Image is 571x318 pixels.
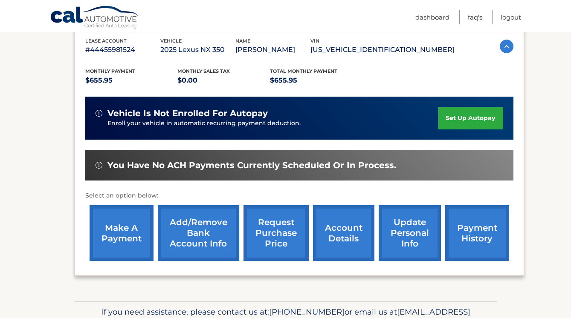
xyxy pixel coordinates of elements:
a: request purchase price [243,205,309,261]
a: Add/Remove bank account info [158,205,239,261]
span: Monthly sales Tax [177,68,230,74]
a: account details [313,205,374,261]
span: name [235,38,250,44]
span: vin [310,38,319,44]
span: You have no ACH payments currently scheduled or in process. [107,160,396,171]
a: payment history [445,205,509,261]
p: $655.95 [270,74,362,86]
p: $655.95 [85,74,178,86]
a: set up autopay [438,107,503,129]
span: vehicle [160,38,182,44]
span: vehicle is not enrolled for autopay [107,108,268,119]
a: Dashboard [415,10,449,24]
img: accordion-active.svg [500,40,513,53]
a: update personal info [379,205,441,261]
a: Cal Automotive [50,6,139,30]
span: lease account [85,38,127,44]
span: [PHONE_NUMBER] [269,307,345,317]
img: alert-white.svg [96,162,102,169]
p: Enroll your vehicle in automatic recurring payment deduction. [107,119,438,128]
a: make a payment [90,205,154,261]
span: Total Monthly Payment [270,68,337,74]
p: 2025 Lexus NX 350 [160,44,235,56]
p: #44455981524 [85,44,160,56]
span: Monthly Payment [85,68,135,74]
p: [PERSON_NAME] [235,44,310,56]
a: FAQ's [468,10,482,24]
img: alert-white.svg [96,110,102,117]
p: Select an option below: [85,191,513,201]
p: [US_VEHICLE_IDENTIFICATION_NUMBER] [310,44,455,56]
a: Logout [501,10,521,24]
p: $0.00 [177,74,270,86]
